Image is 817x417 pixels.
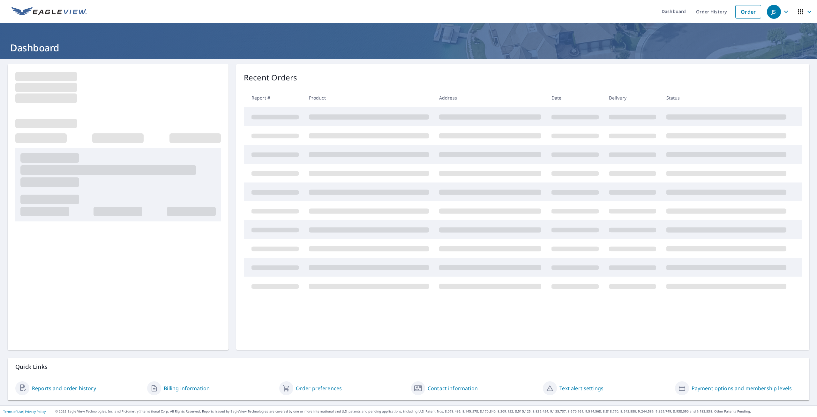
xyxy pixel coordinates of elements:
[3,410,46,413] p: |
[296,384,342,392] a: Order preferences
[244,72,297,83] p: Recent Orders
[559,384,603,392] a: Text alert settings
[164,384,210,392] a: Billing information
[25,409,46,414] a: Privacy Policy
[428,384,478,392] a: Contact information
[692,384,792,392] a: Payment options and membership levels
[244,88,304,107] th: Report #
[767,5,781,19] div: JS
[304,88,434,107] th: Product
[735,5,761,19] a: Order
[434,88,546,107] th: Address
[604,88,661,107] th: Delivery
[546,88,604,107] th: Date
[32,384,96,392] a: Reports and order history
[3,409,23,414] a: Terms of Use
[661,88,791,107] th: Status
[8,41,809,54] h1: Dashboard
[11,7,87,17] img: EV Logo
[15,363,802,371] p: Quick Links
[55,409,814,414] p: © 2025 Eagle View Technologies, Inc. and Pictometry International Corp. All Rights Reserved. Repo...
